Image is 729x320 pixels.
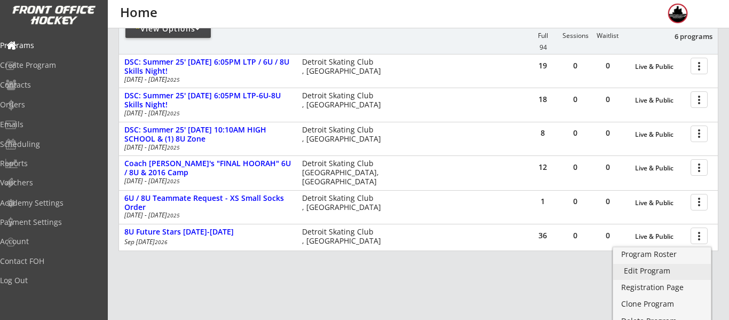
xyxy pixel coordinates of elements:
div: Detroit Skating Club , [GEOGRAPHIC_DATA] [302,58,386,76]
div: Live & Public [635,199,685,207]
a: Edit Program [613,264,711,280]
div: Detroit Skating Club , [GEOGRAPHIC_DATA] [302,91,386,110]
div: 8 [527,129,559,137]
div: Detroit Skating Club , [GEOGRAPHIC_DATA] [302,228,386,246]
div: 36 [527,232,559,239]
div: Live & Public [635,165,685,172]
div: Edit Program [624,267,700,275]
div: [DATE] - [DATE] [124,212,288,218]
div: 0 [559,62,591,69]
div: [DATE] - [DATE] [124,178,288,184]
div: Detroit Skating Club , [GEOGRAPHIC_DATA] [302,194,386,212]
div: 0 [592,96,624,103]
em: 2025 [167,110,180,117]
div: Detroit Skating Club [GEOGRAPHIC_DATA], [GEOGRAPHIC_DATA] [302,159,386,186]
div: [DATE] - [DATE] [124,110,288,116]
div: Sep [DATE] [124,239,288,245]
button: more_vert [691,194,708,210]
em: 2025 [167,212,180,219]
div: Registration Page [621,284,703,291]
div: 19 [527,62,559,69]
div: [DATE] - [DATE] [124,144,288,151]
div: 0 [559,198,591,205]
button: more_vert [691,228,708,244]
div: Live & Public [635,131,685,138]
em: 2026 [155,238,168,246]
div: DSC: Summer 25' [DATE] 10:10AM HIGH SCHOOL & (1) 8U Zone [124,126,291,144]
div: 6U / 8U Teammate Request - XS Small Socks Order [124,194,291,212]
div: 8U Future Stars [DATE]-[DATE] [124,228,291,237]
div: 18 [527,96,559,103]
div: 0 [592,198,624,205]
div: Clone Program [621,300,703,308]
a: Program Roster [613,247,711,263]
div: Live & Public [635,63,685,71]
button: more_vert [691,91,708,108]
div: 0 [592,62,624,69]
div: 12 [527,163,559,171]
button: more_vert [691,58,708,74]
a: Registration Page [613,280,711,296]
button: more_vert [691,159,708,176]
div: Live & Public [635,97,685,104]
div: 0 [592,232,624,239]
div: [DATE] - [DATE] [124,76,288,83]
div: 1 [527,198,559,205]
em: 2025 [167,144,180,151]
div: DSC: Summer 25' [DATE] 6:05PM LTP-6U-8U Skills Night! [124,91,291,110]
div: 0 [592,129,624,137]
em: 2025 [167,177,180,185]
div: Detroit Skating Club , [GEOGRAPHIC_DATA] [302,126,386,144]
div: View Options [125,24,211,34]
div: DSC: Summer 25' [DATE] 6:05PM LTP / 6U / 8U Skills Night! [124,58,291,76]
div: Live & Public [635,233,685,240]
div: Sessions [559,32,591,40]
div: 6 programs [657,32,712,41]
div: Program Roster [621,251,703,258]
div: Coach [PERSON_NAME]'s "FINAL HOORAH" 6U / 8U & 2016 Camp [124,159,291,177]
div: Full [527,32,559,40]
div: 0 [559,129,591,137]
div: Waitlist [591,32,623,40]
div: 0 [559,96,591,103]
div: 0 [592,163,624,171]
em: 2025 [167,76,180,83]
div: 94 [527,44,559,51]
div: 0 [559,232,591,239]
div: 0 [559,163,591,171]
button: more_vert [691,126,708,142]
